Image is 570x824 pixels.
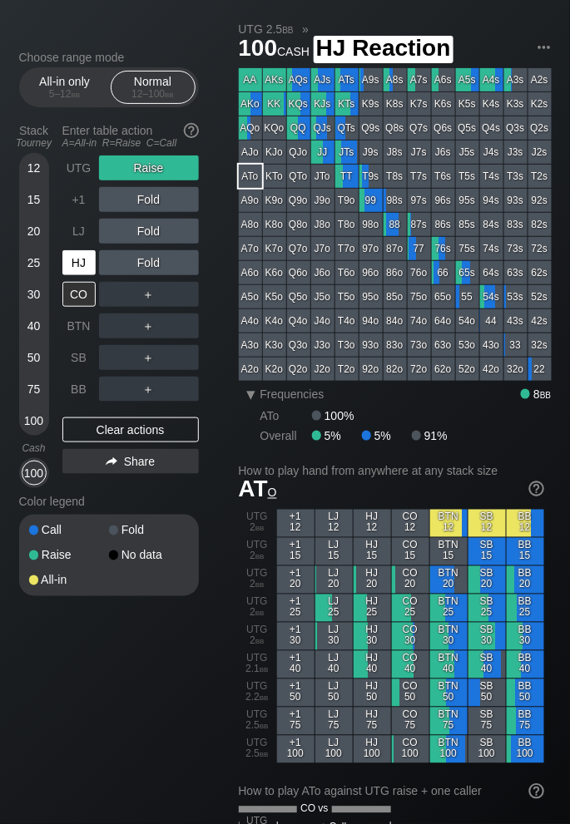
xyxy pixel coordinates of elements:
div: 75o [408,285,431,308]
div: 53s [504,285,528,308]
div: +1 15 [277,538,315,565]
div: CO 40 [392,651,429,678]
div: QTs [335,116,359,140]
div: 33 [504,333,528,357]
div: T3s [504,165,528,188]
div: T2s [528,165,552,188]
div: 77 [408,237,431,260]
div: K3s [504,92,528,116]
div: 32s [528,333,552,357]
div: 30 [22,282,47,307]
div: Q2o [287,358,310,381]
div: BTN 20 [430,566,468,594]
div: HJ 30 [354,623,391,650]
div: AA [239,68,262,91]
div: Q8s [384,116,407,140]
div: 84o [384,309,407,333]
div: A=All-in R=Raise C=Call [62,137,199,149]
div: BB [62,377,96,402]
img: help.32db89a4.svg [528,480,546,498]
div: BTN 50 [430,679,468,707]
div: 63s [504,261,528,284]
div: BTN 40 [430,651,468,678]
div: 72o [408,358,431,381]
div: J2o [311,358,335,381]
div: 95s [456,189,479,212]
div: 52o [456,358,479,381]
div: SB 40 [468,651,506,678]
div: 95o [359,285,383,308]
h2: How to play hand from anywhere at any stack size [239,464,544,477]
div: 52s [528,285,552,308]
div: 98s [384,189,407,212]
div: AKo [239,92,262,116]
div: 73s [504,237,528,260]
div: T6o [335,261,359,284]
div: Fold [99,250,199,275]
div: 42s [528,309,552,333]
div: 65o [432,285,455,308]
div: T9o [335,189,359,212]
span: o [268,482,277,501]
div: BB 30 [507,623,544,650]
div: J2s [528,141,552,164]
div: 86o [384,261,407,284]
div: HJ 25 [354,595,391,622]
div: QQ [287,116,310,140]
div: HJ 20 [354,566,391,594]
div: +1 12 [277,510,315,537]
div: Q2s [528,116,552,140]
div: ＋ [99,282,199,307]
div: 93s [504,189,528,212]
div: AJs [311,68,335,91]
div: KTo [263,165,286,188]
div: CO 20 [392,566,429,594]
div: ▾ [240,384,262,404]
div: K9o [263,189,286,212]
div: A7o [239,237,262,260]
div: 12 – 100 [118,88,188,100]
div: KQs [287,92,310,116]
div: UTG [62,155,96,180]
div: 54s [480,285,503,308]
div: KK [263,92,286,116]
div: T3o [335,333,359,357]
div: CO 50 [392,679,429,707]
div: J4s [480,141,503,164]
div: +1 [62,187,96,212]
div: 92s [528,189,552,212]
div: 97s [408,189,431,212]
div: 44 [480,309,503,333]
div: Stack [12,117,56,155]
div: +1 40 [277,651,315,678]
div: 50 [22,345,47,370]
img: help.32db89a4.svg [528,782,546,801]
div: J4o [311,309,335,333]
div: Q6s [432,116,455,140]
div: Q7o [287,237,310,260]
h2: Choose range mode [19,51,199,64]
span: Frequencies [260,387,325,401]
div: 22 [528,358,552,381]
div: T8s [384,165,407,188]
div: Fold [109,525,189,536]
div: T9s [359,165,383,188]
div: 75s [456,237,479,260]
div: 76o [408,261,431,284]
div: 55 [456,285,479,308]
div: 73o [408,333,431,357]
div: LJ 15 [315,538,353,565]
div: LJ 50 [315,679,353,707]
div: KJs [311,92,335,116]
span: » [294,22,318,36]
div: LJ 40 [315,651,353,678]
div: KQo [263,116,286,140]
div: LJ 30 [315,623,353,650]
div: BB 25 [507,595,544,622]
div: 87s [408,213,431,236]
div: A2o [239,358,262,381]
div: +1 30 [277,623,315,650]
div: Q8o [287,213,310,236]
div: 100% [312,409,354,422]
div: TT [335,165,359,188]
